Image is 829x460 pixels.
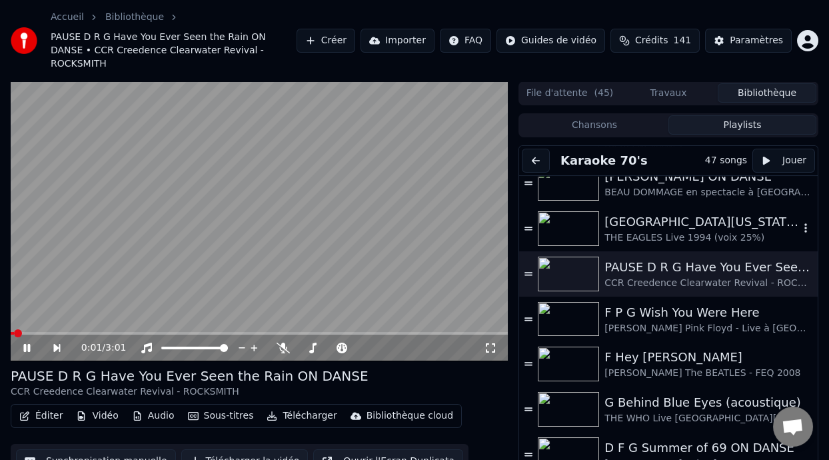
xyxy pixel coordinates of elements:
[604,186,812,199] div: BEAU DOMMAGE en spectacle à [GEOGRAPHIC_DATA] 1974
[604,213,799,231] div: [GEOGRAPHIC_DATA][US_STATE] (-2 clé Am)
[555,151,653,170] button: Karaoke 70's
[705,29,792,53] button: Paramètres
[51,11,297,71] nav: breadcrumb
[105,341,126,355] span: 3:01
[604,277,812,290] div: CCR Creedence Clearwater Revival - ROCKSMITH
[604,348,812,367] div: F Hey [PERSON_NAME]
[14,407,68,425] button: Éditer
[705,154,747,167] div: 47 songs
[635,34,668,47] span: Crédits
[604,303,812,322] div: F P G Wish You Were Here
[619,83,718,103] button: Travaux
[11,385,369,399] div: CCR Creedence Clearwater Revival - ROCKSMITH
[673,34,691,47] span: 141
[610,29,700,53] button: Crédits141
[604,412,812,425] div: THE WHO Live [GEOGRAPHIC_DATA][PERSON_NAME] 2022 (sans voix)
[773,407,813,447] div: Ouvrir le chat
[51,11,84,24] a: Accueil
[604,439,812,457] div: D F G Summer of 69 ON DANSE
[604,393,812,412] div: G Behind Blue Eyes (acoustique)
[604,367,812,380] div: [PERSON_NAME] The BEATLES - FEQ 2008
[730,34,783,47] div: Paramètres
[105,11,164,24] a: Bibliothèque
[718,83,816,103] button: Bibliothèque
[361,29,434,53] button: Importer
[51,31,297,71] span: PAUSE D R G Have You Ever Seen the Rain ON DANSE • CCR Creedence Clearwater Revival - ROCKSMITH
[297,29,355,53] button: Créer
[81,341,113,355] div: /
[604,322,812,335] div: [PERSON_NAME] Pink Floyd - Live à [GEOGRAPHIC_DATA] 2019 (voix 40%)
[71,407,123,425] button: Vidéo
[81,341,102,355] span: 0:01
[668,115,816,135] button: Playlists
[520,83,619,103] button: File d'attente
[594,87,614,100] span: ( 45 )
[183,407,259,425] button: Sous-titres
[11,27,37,54] img: youka
[11,367,369,385] div: PAUSE D R G Have You Ever Seen the Rain ON DANSE
[261,407,342,425] button: Télécharger
[604,258,812,277] div: PAUSE D R G Have You Ever Seen the Rain ON DANSE
[127,407,180,425] button: Audio
[496,29,605,53] button: Guides de vidéo
[752,149,815,173] button: Jouer
[440,29,491,53] button: FAQ
[367,409,453,423] div: Bibliothèque cloud
[604,231,799,245] div: THE EAGLES Live 1994 (voix 25%)
[520,115,668,135] button: Chansons
[604,167,812,186] div: [PERSON_NAME] ON DANSE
